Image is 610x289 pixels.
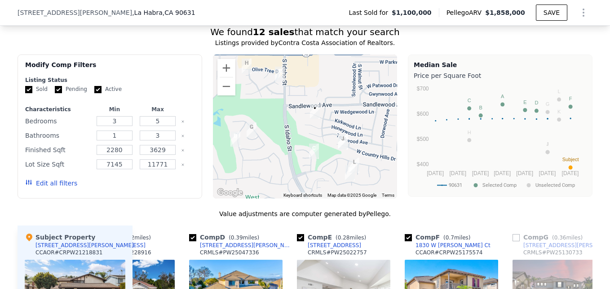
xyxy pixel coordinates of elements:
span: 0.28 [338,235,350,241]
div: 840 Kirkwood Ln [306,100,323,122]
button: Clear [181,163,185,167]
div: Median Sale [414,60,587,69]
span: 0.39 [231,235,243,241]
div: Listing Status [25,77,194,84]
text: $500 [417,136,429,142]
text: B [479,105,482,110]
div: Finished Sqft [25,144,91,156]
span: ( miles) [440,235,474,241]
text: [DATE] [494,170,511,176]
text: [DATE] [449,170,466,176]
input: Sold [25,86,32,93]
div: Min [95,106,134,113]
strong: 12 sales [253,27,295,37]
text: [DATE] [516,170,533,176]
span: ( miles) [548,235,586,241]
div: Comp G [513,233,586,242]
span: , La Habra [132,8,195,17]
span: $1,858,000 [485,9,525,16]
div: Bedrooms [25,115,91,127]
button: Zoom out [217,77,235,95]
span: ( miles) [332,235,370,241]
text: [DATE] [562,170,579,176]
div: CRMLS # PW25047336 [200,249,259,256]
div: 1830 W [PERSON_NAME] Ct [416,242,491,249]
div: Value adjustments are computer generated by Pellego . [18,209,592,218]
div: Modify Comp Filters [25,60,194,77]
div: 2061 S Sawgrass Ct [346,154,363,176]
label: Active [94,86,122,93]
text: $700 [417,86,429,92]
div: [STREET_ADDRESS][PERSON_NAME] [35,242,134,249]
text: A [501,94,504,99]
a: [STREET_ADDRESS] [297,242,361,249]
span: [STREET_ADDRESS][PERSON_NAME] [18,8,132,17]
div: Lot Size Sqft [25,158,91,171]
span: ( miles) [117,235,155,241]
div: 1761 S Hagen Ct [227,128,244,150]
span: , CA 90631 [163,9,195,16]
div: Comp E [297,233,370,242]
div: Comp D [189,233,263,242]
span: $1,100,000 [392,8,432,17]
text: Unselected Comp [535,182,575,188]
button: Zoom in [217,59,235,77]
text: E [523,99,526,105]
text: D [535,100,538,105]
span: Last Sold for [349,8,392,17]
button: Keyboard shortcuts [283,192,322,199]
text: [DATE] [427,170,444,176]
div: 710 W Country Hills Dr [335,131,352,153]
button: SAVE [536,5,567,21]
a: Open this area in Google Maps (opens a new window) [215,187,245,199]
div: CCAOR # CRPW25175574 [416,249,483,256]
text: J [546,141,549,147]
span: 0.36 [554,235,566,241]
div: 710 W Country Hills Drive W [334,131,351,153]
div: CRMLS # PW25022757 [308,249,367,256]
div: Listings provided by Contra Costa Association of Realtors . [18,38,592,47]
a: [STREET_ADDRESS][PERSON_NAME] [189,242,293,249]
div: Max [138,106,177,113]
text: F [569,96,572,101]
div: 1411 W Boros Ct [243,119,260,141]
button: Clear [181,120,185,123]
text: C [468,98,471,103]
button: Show Options [575,4,592,22]
div: [STREET_ADDRESS][PERSON_NAME] [200,242,293,249]
button: Edit all filters [25,179,77,188]
input: Pending [55,86,62,93]
div: Bathrooms [25,129,91,142]
input: Active [94,86,102,93]
a: Terms (opens in new tab) [382,193,394,198]
span: 0.7 [446,235,454,241]
text: Subject [562,157,579,162]
svg: A chart. [414,82,587,194]
div: 1421 Oak Tree Ct [238,55,255,77]
div: 601 W Saint Andrews Ave [341,162,358,184]
text: Selected Comp [482,182,517,188]
label: Pending [55,86,87,93]
text: $400 [417,161,429,167]
div: [STREET_ADDRESS] [308,242,361,249]
div: Price per Square Foot [414,69,587,82]
text: H [468,130,471,135]
a: 1830 W [PERSON_NAME] Ct [405,242,491,249]
text: K [557,109,561,114]
text: [DATE] [539,170,556,176]
div: CRMLS # PW25130733 [523,249,583,256]
div: 1211 Spring Tree Ct [271,63,288,86]
text: [DATE] [472,170,489,176]
span: Pellego ARV [446,8,486,17]
div: CCAOR # CRPW21218831 [35,249,103,256]
div: We found that match your search [18,26,592,38]
div: Subject Property [25,233,95,242]
text: $600 [417,111,429,117]
button: Clear [181,149,185,152]
text: G [546,101,550,107]
button: Clear [181,134,185,138]
span: Map data ©2025 Google [327,193,376,198]
span: ( miles) [225,235,263,241]
label: Sold [25,86,48,93]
